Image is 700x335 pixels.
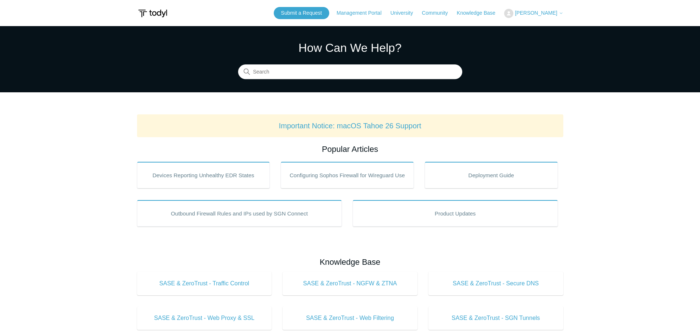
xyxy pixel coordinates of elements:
a: Outbound Firewall Rules and IPs used by SGN Connect [137,200,342,227]
a: Submit a Request [274,7,329,19]
a: Deployment Guide [425,162,558,188]
a: Configuring Sophos Firewall for Wireguard Use [281,162,414,188]
span: SASE & ZeroTrust - NGFW & ZTNA [294,279,406,288]
a: SASE & ZeroTrust - Web Filtering [283,306,417,330]
input: Search [238,65,462,79]
a: SASE & ZeroTrust - Web Proxy & SSL [137,306,272,330]
a: SASE & ZeroTrust - Traffic Control [137,272,272,295]
img: Todyl Support Center Help Center home page [137,7,168,20]
a: Important Notice: macOS Tahoe 26 Support [279,122,421,130]
a: Community [422,9,455,17]
a: Product Updates [353,200,558,227]
button: [PERSON_NAME] [504,9,563,18]
span: SASE & ZeroTrust - Secure DNS [439,279,552,288]
a: Devices Reporting Unhealthy EDR States [137,162,270,188]
h2: Popular Articles [137,143,563,155]
span: SASE & ZeroTrust - SGN Tunnels [439,314,552,322]
a: SASE & ZeroTrust - Secure DNS [428,272,563,295]
h2: Knowledge Base [137,256,563,268]
span: [PERSON_NAME] [515,10,557,16]
a: Knowledge Base [457,9,503,17]
a: Management Portal [337,9,389,17]
span: SASE & ZeroTrust - Web Filtering [294,314,406,322]
span: SASE & ZeroTrust - Web Proxy & SSL [148,314,261,322]
a: SASE & ZeroTrust - SGN Tunnels [428,306,563,330]
a: SASE & ZeroTrust - NGFW & ZTNA [283,272,417,295]
h1: How Can We Help? [238,39,462,57]
span: SASE & ZeroTrust - Traffic Control [148,279,261,288]
a: University [390,9,420,17]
